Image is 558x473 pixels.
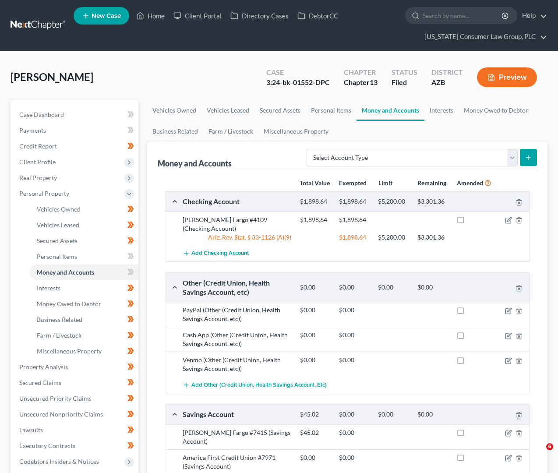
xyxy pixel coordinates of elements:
[30,233,138,249] a: Secured Assets
[413,410,452,419] div: $0.00
[357,100,424,121] a: Money and Accounts
[518,8,547,24] a: Help
[178,197,296,206] div: Checking Account
[37,332,81,339] span: Farm / Livestock
[12,138,138,154] a: Credit Report
[424,100,459,121] a: Interests
[335,428,374,437] div: $0.00
[183,377,327,393] button: Add Other (Credit Union, Health Savings Account, etc)
[226,8,293,24] a: Directory Cases
[477,67,537,87] button: Preview
[300,179,330,187] strong: Total Value
[392,67,417,78] div: Status
[413,233,452,242] div: $3,301.36
[344,67,378,78] div: Chapter
[191,381,327,388] span: Add Other (Credit Union, Health Savings Account, etc)
[30,312,138,328] a: Business Related
[37,284,60,292] span: Interests
[296,331,335,339] div: $0.00
[178,428,296,446] div: [PERSON_NAME] Fargo #7415 (Savings Account)
[19,442,75,449] span: Executory Contracts
[178,409,296,419] div: Savings Account
[266,78,330,88] div: 3:24-bk-01552-DPC
[30,265,138,280] a: Money and Accounts
[12,438,138,454] a: Executory Contracts
[12,406,138,422] a: Unsecured Nonpriority Claims
[306,100,357,121] a: Personal Items
[37,300,101,307] span: Money Owed to Debtor
[30,296,138,312] a: Money Owed to Debtor
[392,78,417,88] div: Filed
[183,245,249,261] button: Add Checking Account
[178,215,296,233] div: [PERSON_NAME] Fargo #4109 (Checking Account)
[132,8,169,24] a: Home
[12,123,138,138] a: Payments
[92,13,121,19] span: New Case
[37,347,102,355] span: Miscellaneous Property
[335,453,374,462] div: $0.00
[19,127,46,134] span: Payments
[370,78,378,86] span: 13
[293,8,343,24] a: DebtorCC
[254,100,306,121] a: Secured Assets
[203,121,258,142] a: Farm / Livestock
[30,280,138,296] a: Interests
[417,179,446,187] strong: Remaining
[30,249,138,265] a: Personal Items
[335,331,374,339] div: $0.00
[178,233,296,242] div: Ariz. Rev. Stat. § 33-1126 (A)(9)
[19,426,43,434] span: Lawsuits
[335,410,374,419] div: $0.00
[296,410,335,419] div: $45.02
[169,8,226,24] a: Client Portal
[344,78,378,88] div: Chapter
[19,111,64,118] span: Case Dashboard
[30,328,138,343] a: Farm / Livestock
[19,142,57,150] span: Credit Report
[19,458,99,465] span: Codebtors Insiders & Notices
[30,201,138,217] a: Vehicles Owned
[296,356,335,364] div: $0.00
[266,67,330,78] div: Case
[12,359,138,375] a: Property Analysis
[11,71,93,83] span: [PERSON_NAME]
[19,158,56,166] span: Client Profile
[296,198,335,206] div: $1,898.64
[335,283,374,292] div: $0.00
[12,422,138,438] a: Lawsuits
[335,356,374,364] div: $0.00
[30,217,138,233] a: Vehicles Leased
[546,443,553,450] span: 6
[37,268,94,276] span: Money and Accounts
[339,179,367,187] strong: Exempted
[528,443,549,464] iframe: Intercom live chat
[147,121,203,142] a: Business Related
[37,316,82,323] span: Business Related
[296,283,335,292] div: $0.00
[19,190,69,197] span: Personal Property
[457,179,483,187] strong: Amended
[19,395,92,402] span: Unsecured Priority Claims
[158,158,232,169] div: Money and Accounts
[420,29,547,45] a: [US_STATE] Consumer Law Group, PLC
[431,67,463,78] div: District
[335,215,374,224] div: $1,898.64
[335,233,374,242] div: $1,898.64
[296,215,335,224] div: $1,898.64
[178,453,296,471] div: America First Credit Union #7971 (Savings Account)
[374,233,413,242] div: $5,200.00
[178,278,296,297] div: Other (Credit Union, Health Savings Account, etc)
[37,205,81,213] span: Vehicles Owned
[258,121,334,142] a: Miscellaneous Property
[19,363,68,371] span: Property Analysis
[12,107,138,123] a: Case Dashboard
[374,410,413,419] div: $0.00
[37,253,77,260] span: Personal Items
[374,198,413,206] div: $5,200.00
[37,237,78,244] span: Secured Assets
[423,7,503,24] input: Search by name...
[296,453,335,462] div: $0.00
[37,221,79,229] span: Vehicles Leased
[147,100,201,121] a: Vehicles Owned
[19,379,61,386] span: Secured Claims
